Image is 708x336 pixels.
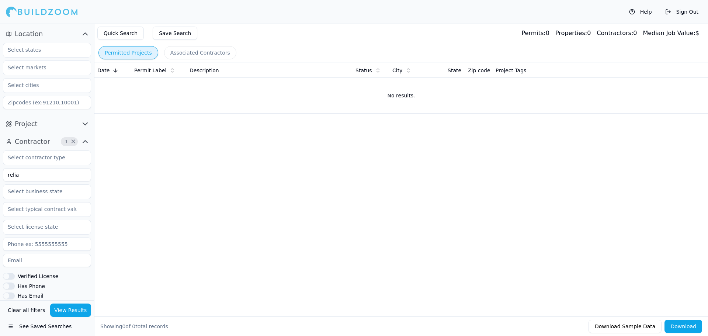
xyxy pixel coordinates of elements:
div: 0 [555,29,591,38]
div: $ [643,29,699,38]
button: Clear all filters [6,304,47,317]
button: Associated Contractors [164,46,236,59]
span: 0 [132,323,135,329]
button: Location [3,28,91,40]
span: Project Tags [496,67,526,74]
input: Business name [3,168,91,181]
input: Phone ex: 5555555555 [3,238,91,251]
span: City [392,67,402,74]
span: 0 [122,323,125,329]
div: 0 [521,29,549,38]
input: Zipcodes (ex:91210,10001) [3,96,91,109]
label: Verified License [18,274,58,279]
span: Date [97,67,110,74]
input: Select typical contract value [3,202,81,216]
input: Select states [3,43,81,56]
span: Project [15,119,38,129]
label: Has Email [18,293,44,298]
span: Permits: [521,30,545,37]
span: Properties: [555,30,587,37]
span: 1 [63,138,70,145]
button: Permitted Projects [98,46,158,59]
td: No results. [94,78,708,113]
div: 0 [597,29,637,38]
span: Description [190,67,219,74]
button: Contractor1Clear Contractor filters [3,136,91,148]
button: Project [3,118,91,130]
div: Showing of total records [100,323,168,330]
input: Select contractor type [3,151,81,164]
button: Quick Search [97,27,144,40]
input: Email [3,254,91,267]
span: Median Job Value: [643,30,695,37]
span: Permit Label [134,67,166,74]
span: Location [15,29,43,39]
button: Save Search [153,27,197,40]
input: Select cities [3,79,81,92]
span: Contractor [15,136,50,147]
span: Clear Contractor filters [70,140,76,143]
button: Download Sample Data [589,320,662,333]
span: Status [355,67,372,74]
label: Has Phone [18,284,45,289]
button: See Saved Searches [3,320,91,333]
input: Select business state [3,185,81,198]
button: Download [664,320,702,333]
button: Help [625,6,656,18]
span: Zip code [468,67,490,74]
button: Sign Out [662,6,702,18]
button: View Results [50,304,91,317]
span: Contractors: [597,30,633,37]
input: Select markets [3,61,81,74]
span: State [448,67,461,74]
input: Select license state [3,220,81,233]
